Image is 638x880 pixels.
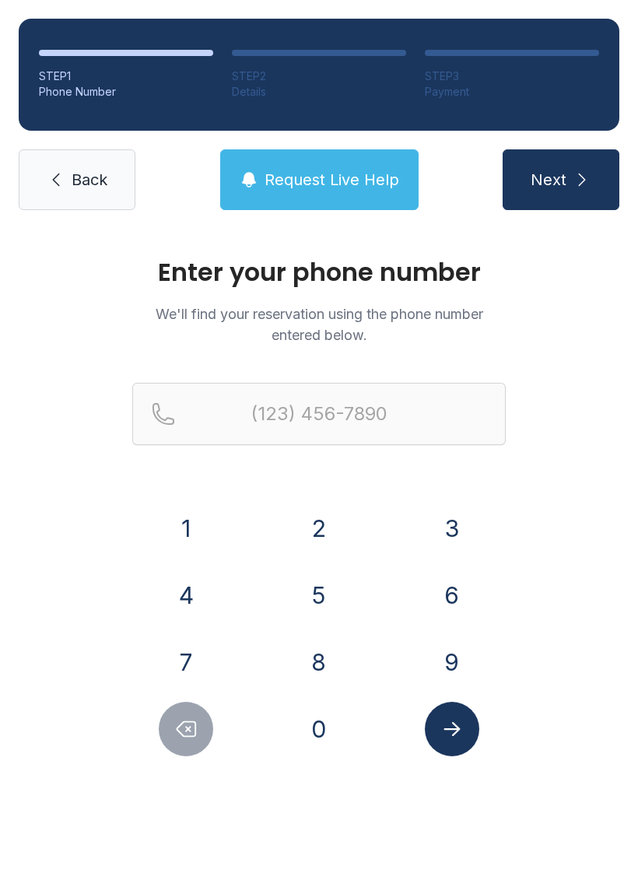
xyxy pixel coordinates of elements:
[425,702,479,756] button: Submit lookup form
[232,84,406,100] div: Details
[425,68,599,84] div: STEP 3
[292,635,346,689] button: 8
[531,169,566,191] span: Next
[292,568,346,622] button: 5
[159,702,213,756] button: Delete number
[292,501,346,556] button: 2
[39,68,213,84] div: STEP 1
[425,84,599,100] div: Payment
[159,635,213,689] button: 7
[72,169,107,191] span: Back
[39,84,213,100] div: Phone Number
[425,635,479,689] button: 9
[132,260,506,285] h1: Enter your phone number
[425,501,479,556] button: 3
[132,303,506,345] p: We'll find your reservation using the phone number entered below.
[159,568,213,622] button: 4
[159,501,213,556] button: 1
[232,68,406,84] div: STEP 2
[132,383,506,445] input: Reservation phone number
[425,568,479,622] button: 6
[265,169,399,191] span: Request Live Help
[292,702,346,756] button: 0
